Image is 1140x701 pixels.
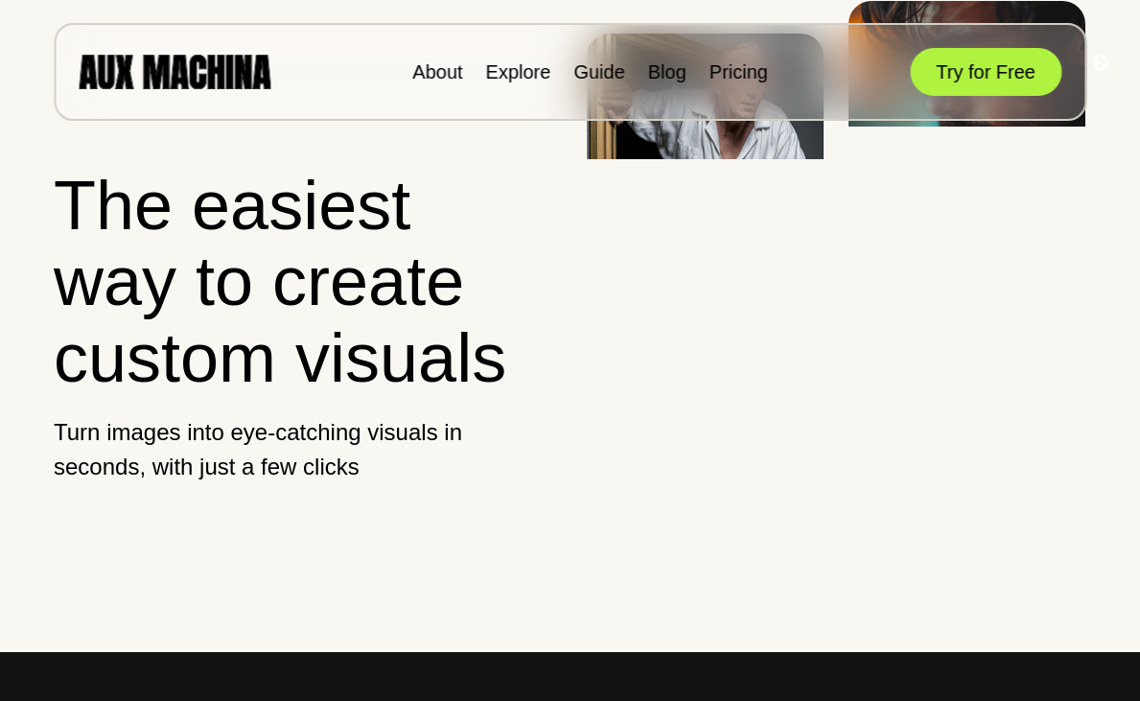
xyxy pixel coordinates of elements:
p: Turn images into eye-catching visuals in seconds, with just a few clicks [54,415,552,484]
button: Try for Free [910,48,1061,96]
a: About [412,61,462,82]
img: AUX MACHINA [79,55,270,88]
a: Guide [573,61,624,82]
a: Pricing [710,61,768,82]
h1: The easiest way to create custom visuals [54,168,552,396]
a: Blog [648,61,686,82]
a: Explore [486,61,551,82]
